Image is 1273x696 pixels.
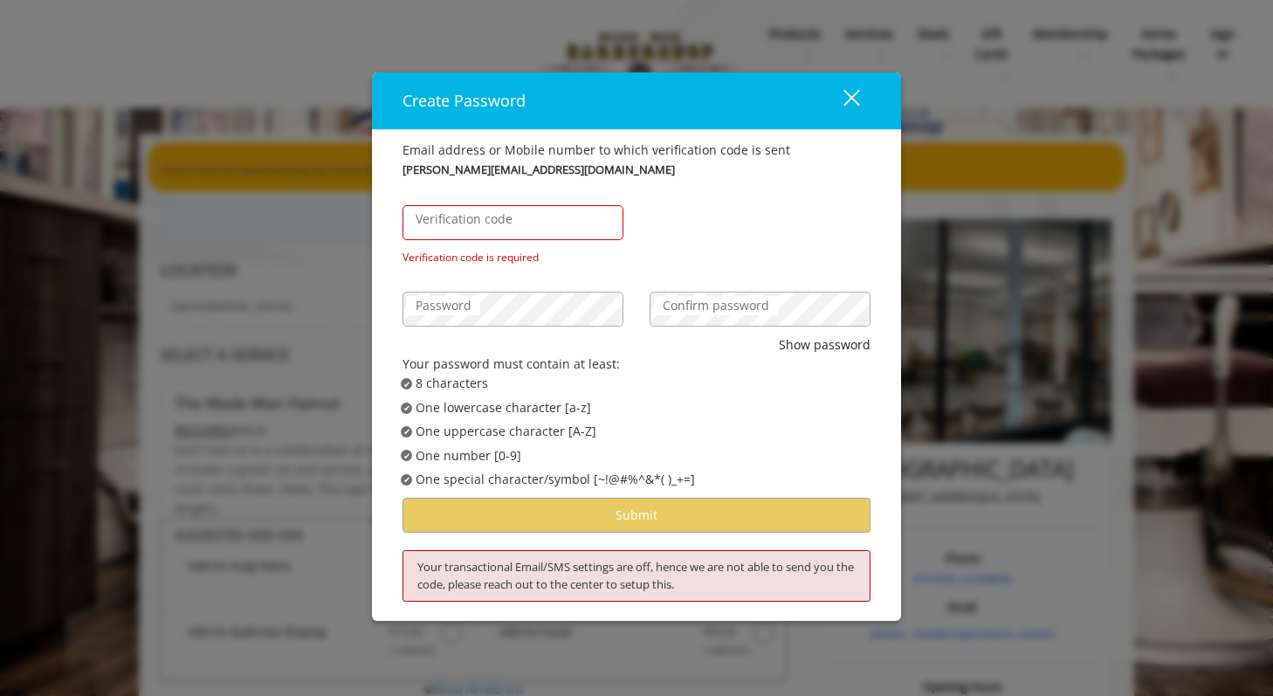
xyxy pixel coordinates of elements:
span: ✔ [403,401,410,415]
span: ✔ [403,449,410,463]
button: Submit [403,498,870,532]
div: Your transactional Email/SMS settings are off, hence we are not able to send you the code, please... [403,550,870,603]
div: Your password must contain at least: [403,355,870,374]
span: ✔ [403,377,410,391]
span: ✔ [403,472,410,486]
div: Email address or Mobile number to which verification code is sent [403,141,870,160]
button: Show password [779,335,870,355]
input: Confirm password [650,292,870,327]
div: close dialog [823,88,858,114]
button: close dialog [811,83,870,119]
label: Verification code [407,210,521,229]
span: 8 characters [416,374,488,393]
b: [PERSON_NAME][EMAIL_ADDRESS][DOMAIN_NAME] [403,161,675,179]
span: ✔ [403,424,410,438]
span: One number [0-9] [416,446,521,465]
span: One special character/symbol [~!@#%^&*( )_+=] [416,470,695,489]
input: Verification code [403,205,623,240]
span: Create Password [403,90,526,111]
input: Password [403,292,623,327]
label: Confirm password [654,296,778,315]
div: Verification code is required [403,249,623,265]
span: One lowercase character [a-z] [416,398,591,417]
span: One uppercase character [A-Z] [416,422,596,441]
label: Password [407,296,480,315]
